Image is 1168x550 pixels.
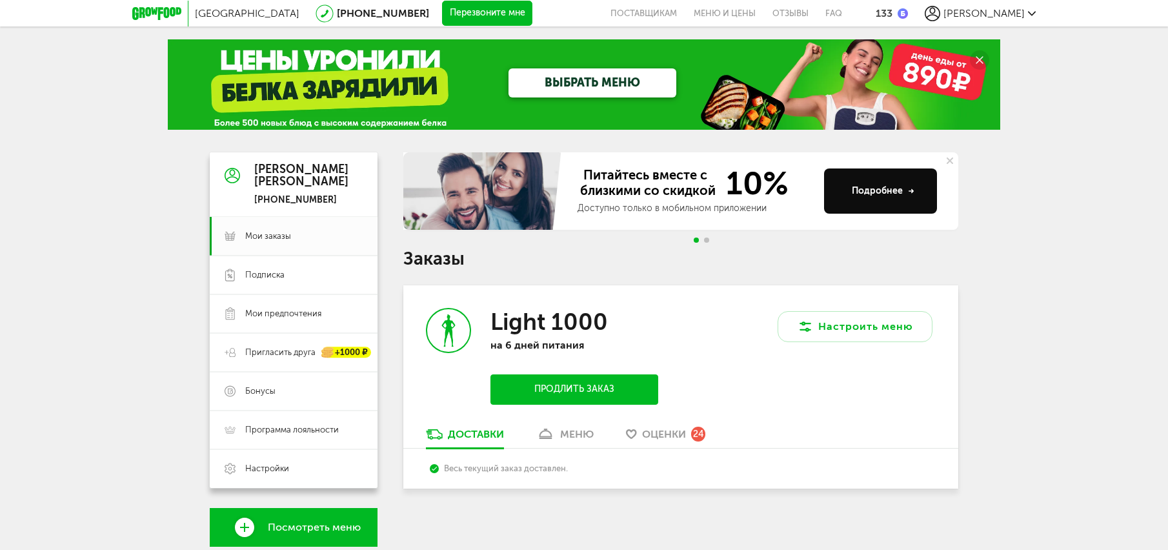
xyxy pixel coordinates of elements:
[337,7,429,19] a: [PHONE_NUMBER]
[876,7,892,19] div: 133
[245,269,285,281] span: Подписка
[245,463,289,474] span: Настройки
[245,385,276,397] span: Бонусы
[490,339,658,351] p: на 6 дней питания
[943,7,1025,19] span: [PERSON_NAME]
[898,8,908,19] img: bonus_b.cdccf46.png
[490,308,608,336] h3: Light 1000
[578,167,718,199] span: Питайтесь вместе с близкими со скидкой
[530,427,600,448] a: меню
[430,463,931,473] div: Весь текущий заказ доставлен.
[578,202,814,215] div: Доступно только в мобильном приложении
[210,449,378,488] a: Настройки
[508,68,676,97] a: ВЫБРАТЬ МЕНЮ
[254,163,348,189] div: [PERSON_NAME] [PERSON_NAME]
[718,167,789,199] span: 10%
[210,411,378,449] a: Программа лояльности
[210,217,378,256] a: Мои заказы
[210,372,378,411] a: Бонусы
[245,347,316,358] span: Пригласить друга
[268,522,361,533] span: Посмотреть меню
[210,508,378,547] a: Посмотреть меню
[403,152,565,230] img: family-banner.579af9d.jpg
[195,7,299,19] span: [GEOGRAPHIC_DATA]
[245,424,339,436] span: Программа лояльности
[210,256,378,294] a: Подписка
[642,428,686,440] span: Оценки
[778,311,932,342] button: Настроить меню
[245,230,291,242] span: Мои заказы
[322,347,371,358] div: +1000 ₽
[448,428,504,440] div: Доставки
[824,168,937,214] button: Подробнее
[852,185,914,198] div: Подробнее
[210,294,378,333] a: Мои предпочтения
[560,428,594,440] div: меню
[442,1,532,26] button: Перезвоните мне
[694,238,699,243] span: Go to slide 1
[245,308,321,320] span: Мои предпочтения
[210,333,378,372] a: Пригласить друга +1000 ₽
[619,427,712,448] a: Оценки 24
[419,427,510,448] a: Доставки
[254,194,348,206] div: [PHONE_NUMBER]
[704,238,709,243] span: Go to slide 2
[403,250,958,267] h1: Заказы
[691,427,705,441] div: 24
[490,374,658,405] button: Продлить заказ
